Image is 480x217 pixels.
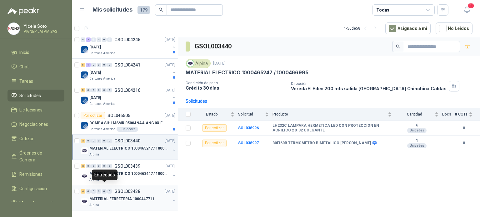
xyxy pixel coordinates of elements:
div: 0 [91,189,96,194]
a: Solicitudes [7,90,64,101]
span: Solicitud [238,112,264,116]
a: Negociaciones [7,118,64,130]
th: Cantidad [395,108,442,121]
div: Por cotizar [202,124,227,132]
a: SOL038996 [238,126,259,130]
th: Docs [442,108,455,121]
div: 0 [97,139,101,143]
a: Por cotizarSOL046505[DATE] Company LogoBOMBA SIHI MSMR 05004 9AA ANC 0X EAB (Solo la bomba)Carton... [72,109,178,135]
div: 0 [107,37,112,42]
p: [DATE] [89,44,101,50]
img: Company Logo [81,147,88,155]
p: [DATE] [165,189,175,195]
div: 0 [91,164,96,168]
span: Solicitudes [19,92,41,99]
a: SOL038997 [238,141,259,145]
img: Company Logo [81,46,88,53]
span: Negociaciones [19,121,48,128]
a: Remisiones [7,168,64,180]
p: GSOL003439 [114,164,140,168]
div: 2 [81,164,85,168]
span: # COTs [455,112,467,116]
p: [DATE] [89,70,101,76]
span: search [396,44,400,49]
span: Licitaciones [19,106,42,113]
div: 0 [86,164,91,168]
div: Todas [376,7,389,13]
p: Crédito 30 días [186,85,286,91]
p: GSOL003440 [114,139,140,143]
div: 0 [102,37,107,42]
img: Company Logo [81,198,88,205]
div: Entregado [92,170,117,180]
p: MATERIAL ELECTRICO 1000463447 / 1000465800 [89,171,167,177]
span: Órdenes de Compra [19,150,58,163]
p: Dirección [291,81,446,86]
div: 0 [91,139,96,143]
div: Por cotizar [202,140,227,147]
p: AIGNEP LATAM SAS [24,30,63,33]
span: Estado [194,112,229,116]
a: 2 0 0 0 0 0 GSOL003439[DATE] Company LogoMATERIAL ELECTRICO 1000463447 / 1000465800Alpina [81,162,177,182]
p: [DATE] [213,61,226,67]
div: 0 [97,164,101,168]
div: 0 [107,139,112,143]
div: 5 [81,88,85,92]
span: 1 [467,3,474,9]
div: Por cotizar [81,112,105,119]
div: Alpina [186,59,211,68]
span: Remisiones [19,171,42,178]
div: 0 [86,88,91,92]
div: 1 Unidades [117,127,138,132]
div: 0 [97,189,101,194]
a: 0 2 0 0 0 0 GSOL004245[DATE] Company Logo[DATE]Cartones America [81,36,177,56]
p: MATERIAL ELECTRICO 1000465247 / 1000466995 [186,69,308,76]
p: [DATE] [165,37,175,43]
a: 5 0 0 0 0 0 GSOL004216[DATE] Company Logo[DATE]Cartones America [81,86,177,106]
th: Producto [272,108,395,121]
div: 0 [102,164,107,168]
div: 0 [91,63,96,67]
button: 1 [461,4,472,16]
p: GSOL004216 [114,88,140,92]
p: Cartones America [89,76,115,81]
b: 0 [455,125,472,131]
a: Configuración [7,183,64,195]
div: Unidades [407,143,427,148]
th: Estado [194,108,238,121]
p: BOMBA SIHI MSMR 05004 9AA ANC 0X EAB (Solo la bomba) [89,120,167,126]
p: SOL046505 [107,113,130,118]
div: 0 [97,88,101,92]
p: MATERIAL FERRETERIA 1000447711 [89,196,154,202]
div: 1 - 50 de 58 [344,23,380,33]
span: Inicio [19,49,29,56]
a: Tareas [7,75,64,87]
p: Alpina [89,152,99,157]
p: Condición de pago [186,81,286,85]
div: 0 [102,63,107,67]
img: Company Logo [81,96,88,104]
p: [DATE] [89,95,101,101]
p: GSOL003438 [114,189,140,194]
p: [DATE] [165,138,175,144]
img: Company Logo [8,23,20,35]
p: [DATE] [165,113,175,119]
div: 0 [91,37,96,42]
div: 0 [81,37,85,42]
span: 179 [137,6,150,14]
img: Company Logo [81,71,88,79]
p: MATERIAL ELECTRICO 1000465247 / 1000466995 [89,145,167,151]
div: 0 [102,139,107,143]
img: Company Logo [81,172,88,180]
div: 0 [97,63,101,67]
a: Inicio [7,47,64,58]
div: 0 [102,189,107,194]
img: Logo peakr [7,7,39,15]
a: Cotizar [7,133,64,145]
h3: GSOL003440 [195,42,232,51]
b: 6 [395,123,438,128]
b: 30EI60R TERMOMETRO BIMETALICO [PERSON_NAME] [272,141,371,146]
button: Asignado a mi [385,22,431,34]
a: Manuales y ayuda [7,197,64,209]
